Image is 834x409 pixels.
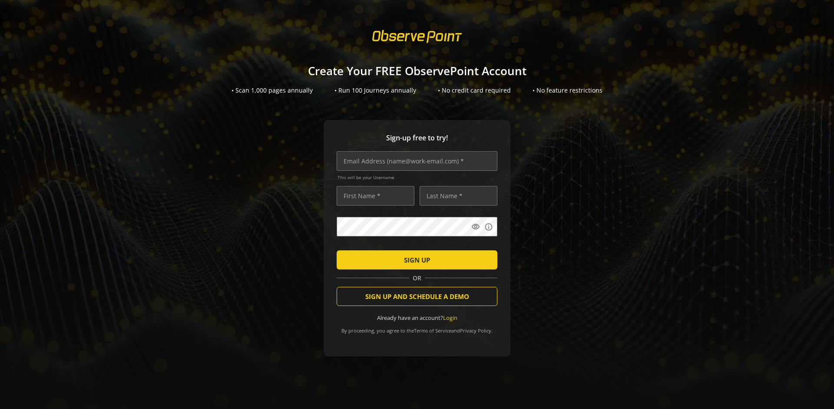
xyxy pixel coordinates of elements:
div: • Run 100 Journeys annually [334,86,416,95]
span: Sign-up free to try! [337,133,497,143]
input: Last Name * [420,186,497,206]
a: Login [443,314,457,322]
span: OR [409,274,425,283]
mat-icon: info [484,223,493,231]
a: Terms of Service [414,327,451,334]
a: Privacy Policy [460,327,491,334]
input: First Name * [337,186,414,206]
div: • Scan 1,000 pages annually [232,86,313,95]
input: Email Address (name@work-email.com) * [337,151,497,171]
div: • No credit card required [438,86,511,95]
button: SIGN UP [337,250,497,269]
span: SIGN UP [404,252,430,268]
span: This will be your Username [338,174,497,180]
div: Already have an account? [337,314,497,322]
button: SIGN UP AND SCHEDULE A DEMO [337,287,497,306]
mat-icon: visibility [471,223,480,231]
div: • No feature restrictions [533,86,602,95]
div: By proceeding, you agree to the and . [337,322,497,334]
span: SIGN UP AND SCHEDULE A DEMO [365,289,469,304]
